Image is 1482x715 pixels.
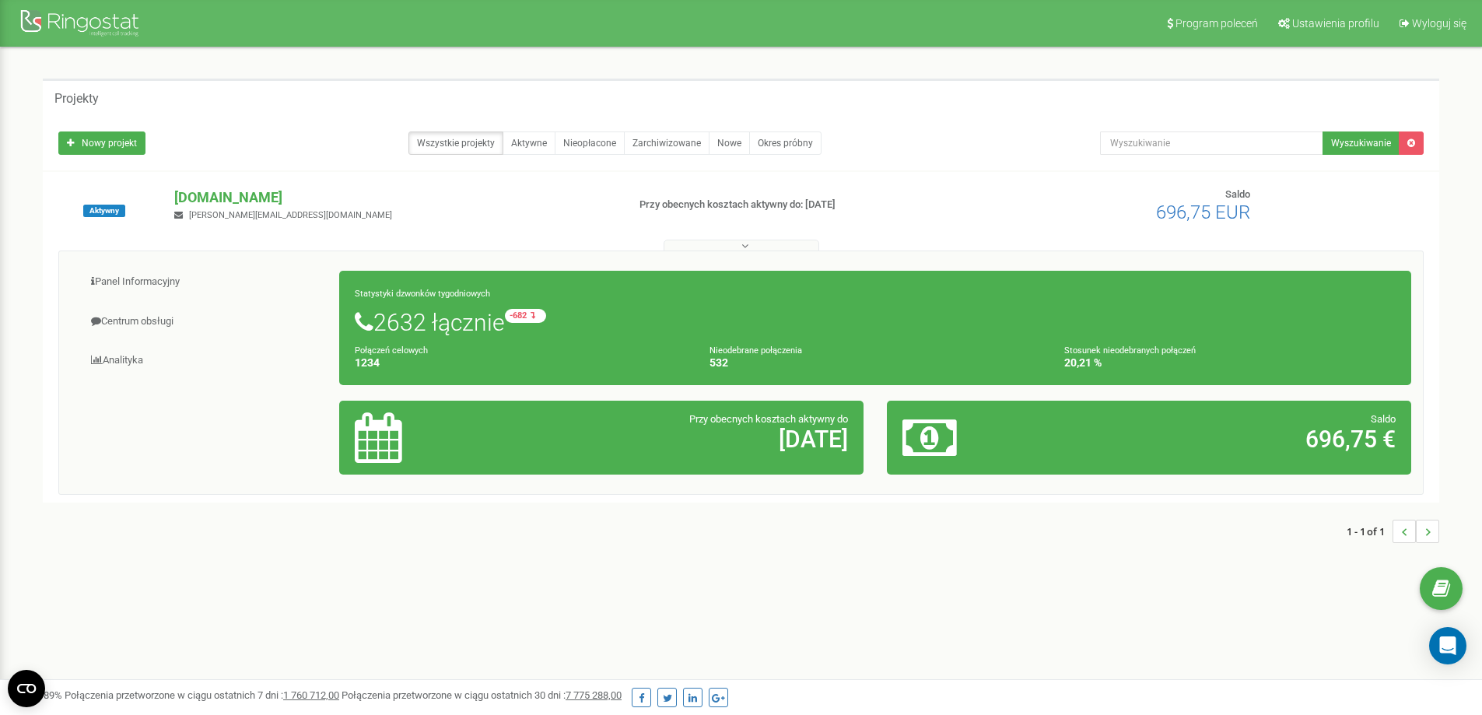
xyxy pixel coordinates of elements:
h5: Projekty [54,92,99,106]
a: Analityka [71,342,340,380]
span: 1 - 1 of 1 [1347,520,1393,543]
small: Stosunek nieodebranych połączeń [1064,345,1196,356]
h1: 2632 łącznie [355,309,1396,335]
a: Nowy projekt [58,131,145,155]
p: [DOMAIN_NAME] [174,188,614,208]
small: Statystyki dzwonków tygodniowych [355,289,490,299]
h2: [DATE] [527,426,848,452]
span: Połączenia przetworzone w ciągu ostatnich 30 dni : [342,689,622,701]
u: 1 760 712,00 [283,689,339,701]
h4: 20,21 % [1064,357,1396,369]
a: Nowe [709,131,750,155]
div: Open Intercom Messenger [1429,627,1466,664]
span: Saldo [1225,188,1250,200]
a: Centrum obsługi [71,303,340,341]
span: Połączenia przetworzone w ciągu ostatnich 7 dni : [65,689,339,701]
span: Saldo [1371,413,1396,425]
small: Nieodebrane połączenia [709,345,802,356]
span: Program poleceń [1175,17,1258,30]
h4: 1234 [355,357,686,369]
a: Nieopłacone [555,131,625,155]
span: 696,75 EUR [1156,202,1250,223]
nav: ... [1347,504,1439,559]
button: Wyszukiwanie [1323,131,1400,155]
h2: 696,75 € [1074,426,1396,452]
small: Połączeń celowych [355,345,428,356]
button: Open CMP widget [8,670,45,707]
input: Wyszukiwanie [1100,131,1323,155]
h4: 532 [709,357,1041,369]
a: Zarchiwizowane [624,131,709,155]
span: Przy obecnych kosztach aktywny do [689,413,848,425]
span: Wyloguj się [1412,17,1466,30]
a: Wszystkie projekty [408,131,503,155]
span: Aktywny [83,205,125,217]
a: Panel Informacyjny [71,263,340,301]
a: Okres próbny [749,131,822,155]
u: 7 775 288,00 [566,689,622,701]
span: Ustawienia profilu [1292,17,1379,30]
p: Przy obecnych kosztach aktywny do: [DATE] [639,198,963,212]
span: [PERSON_NAME][EMAIL_ADDRESS][DOMAIN_NAME] [189,210,392,220]
a: Aktywne [503,131,555,155]
small: -682 [505,309,546,323]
